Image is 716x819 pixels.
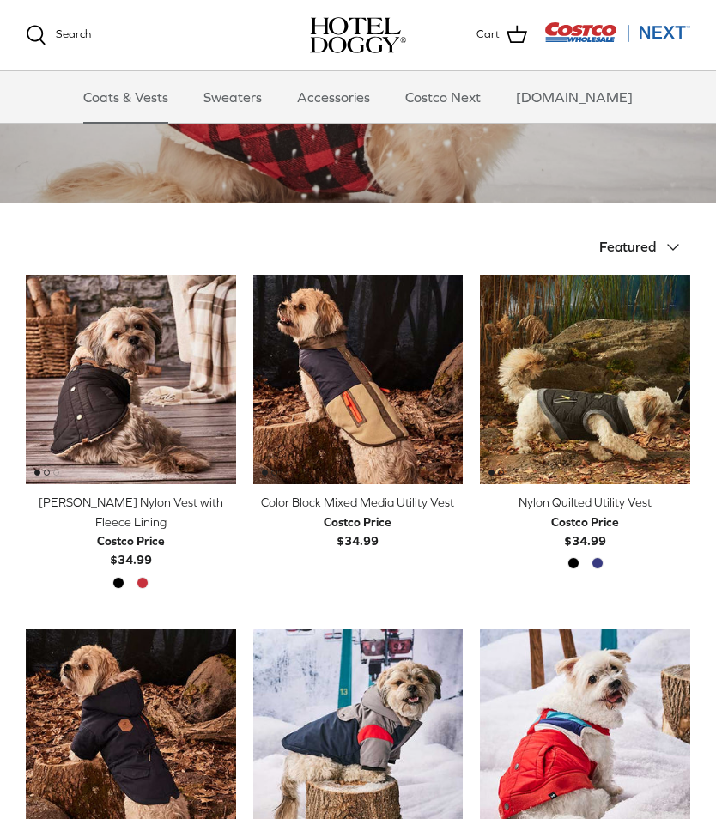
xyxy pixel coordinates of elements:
div: Color Block Mixed Media Utility Vest [253,493,464,512]
a: hoteldoggy.com hoteldoggycom [310,17,406,53]
b: $34.99 [97,531,165,567]
span: Search [56,27,91,40]
div: Costco Price [324,513,391,531]
span: Featured [599,239,656,254]
a: Accessories [282,71,385,123]
img: tan dog wearing a blue & brown vest [253,275,464,485]
a: Search [26,25,91,45]
a: Sweaters [188,71,277,123]
a: Visit Costco Next [544,33,690,45]
img: Costco Next [544,21,690,43]
div: Costco Price [97,531,165,550]
span: Cart [476,26,500,44]
a: [DOMAIN_NAME] [501,71,648,123]
a: Costco Next [390,71,496,123]
button: Featured [599,228,690,266]
a: Coats & Vests [68,71,184,123]
b: $34.99 [551,513,619,548]
a: Cart [476,24,527,46]
a: Color Block Mixed Media Utility Vest Costco Price$34.99 [253,493,464,550]
img: hoteldoggycom [310,17,406,53]
a: Melton Nylon Vest with Fleece Lining [26,275,236,485]
a: Nylon Quilted Utility Vest Costco Price$34.99 [480,493,690,550]
a: [PERSON_NAME] Nylon Vest with Fleece Lining Costco Price$34.99 [26,493,236,570]
div: Costco Price [551,513,619,531]
div: [PERSON_NAME] Nylon Vest with Fleece Lining [26,493,236,531]
b: $34.99 [324,513,391,548]
a: Color Block Mixed Media Utility Vest [253,275,464,485]
div: Nylon Quilted Utility Vest [480,493,690,512]
a: Nylon Quilted Utility Vest [480,275,690,485]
